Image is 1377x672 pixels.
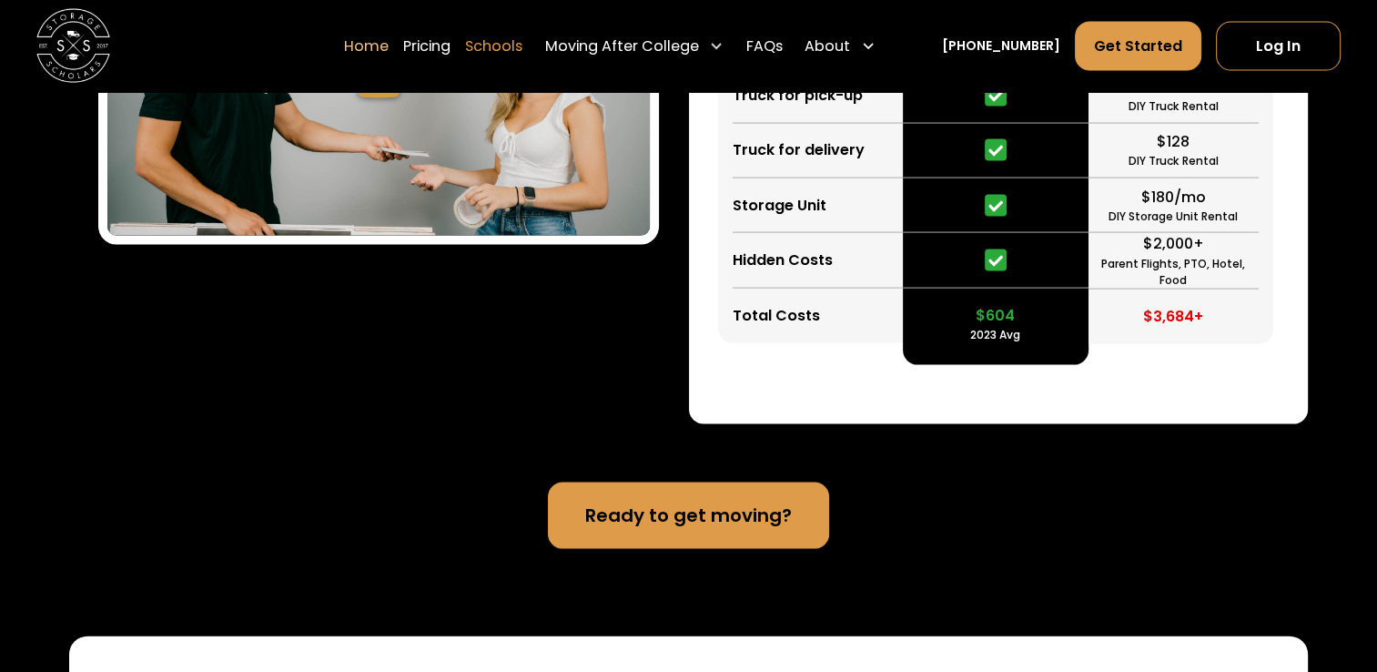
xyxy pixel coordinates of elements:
[1143,306,1203,328] div: $3,684+
[1088,256,1259,289] div: Parent Flights, PTO, Hotel, Food
[1141,187,1206,209] div: $180/mo
[403,20,451,71] a: Pricing
[1157,131,1190,153] div: $128
[733,195,826,217] div: Storage Unit
[733,249,833,271] div: Hidden Costs
[976,305,1015,327] div: $604
[1216,21,1341,70] a: Log In
[733,139,865,161] div: Truck for delivery
[941,36,1059,56] a: [PHONE_NUMBER]
[797,20,883,71] div: About
[548,483,830,548] a: Ready to get moving?
[1143,233,1204,255] div: $2,000+
[36,9,110,83] img: Storage Scholars main logo
[1129,153,1219,169] div: DIY Truck Rental
[746,20,783,71] a: FAQs
[733,305,820,327] div: Total Costs
[344,20,389,71] a: Home
[970,327,1020,343] div: 2023 Avg
[544,35,698,56] div: Moving After College
[805,35,850,56] div: About
[1109,209,1238,225] div: DIY Storage Unit Rental
[733,85,863,107] div: Truck for pick-up
[537,20,731,71] div: Moving After College
[1075,21,1201,70] a: Get Started
[36,9,110,83] a: home
[465,20,522,71] a: Schools
[1129,98,1219,115] div: DIY Truck Rental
